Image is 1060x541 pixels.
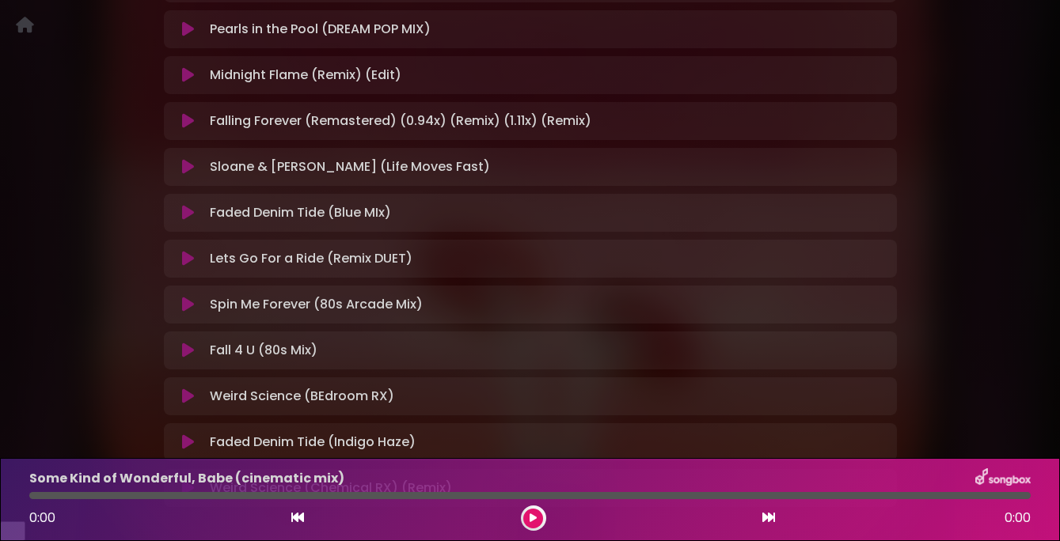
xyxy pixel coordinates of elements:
span: 0:00 [1005,509,1031,528]
p: Spin Me Forever (80s Arcade Mix) [210,295,423,314]
p: Faded Denim Tide (Indigo Haze) [210,433,416,452]
p: Fall 4 U (80s Mix) [210,341,317,360]
p: Some Kind of Wonderful, Babe (cinematic mix) [29,469,344,488]
p: Falling Forever (Remastered) (0.94x) (Remix) (1.11x) (Remix) [210,112,591,131]
img: songbox-logo-white.png [975,468,1031,489]
p: Pearls in the Pool (DREAM POP MIX) [210,20,431,39]
p: Midnight Flame (Remix) (Edit) [210,66,401,85]
span: 0:00 [29,509,55,527]
p: Lets Go For a Ride (Remix DUET) [210,249,412,268]
p: Weird Science (BEdroom RX) [210,387,394,406]
p: Sloane & [PERSON_NAME] (Life Moves Fast) [210,157,490,176]
p: Faded Denim Tide (Blue MIx) [210,203,391,222]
